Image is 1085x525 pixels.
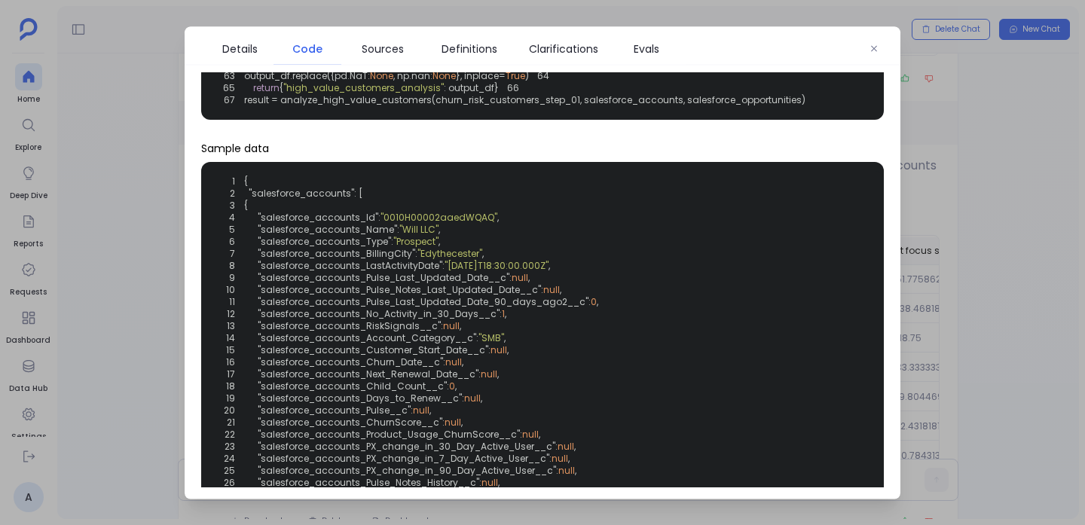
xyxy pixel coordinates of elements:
span: 24 [206,453,244,465]
span: : [476,332,478,344]
span: { [244,176,248,188]
span: "salesforce_accounts_Type" [258,236,391,248]
span: : [479,477,481,489]
span: , [574,441,576,453]
span: "SMB" [478,332,504,344]
span: , [461,417,463,429]
span: 16 [206,356,244,368]
span: null [552,453,568,465]
span: "salesforce_accounts_Name" [258,224,397,236]
span: "salesforce_accounts_RiskSignals__c" [258,320,441,332]
span: 0 [591,296,597,308]
span: "salesforce_accounts_Product_Usage_ChurnScore__c" [258,429,520,441]
span: null [464,392,481,404]
span: 25 [206,465,244,477]
span: : [ [354,188,362,200]
span: : [447,380,449,392]
span: : [397,224,399,236]
span: Sources [362,40,404,56]
span: 13 [206,320,244,332]
span: { [206,200,879,212]
span: "salesforce_accounts_ChurnScore__c" [258,417,442,429]
span: "salesforce_accounts_PX_change_in_30_Day_Active_User__c" [258,441,555,453]
span: "salesforce_accounts_Pulse_Notes_History__c" [258,477,479,489]
span: 17 [206,368,244,380]
span: 6 [206,236,244,248]
span: "Prospect" [393,236,439,248]
span: , [429,404,431,417]
span: null [481,368,497,380]
span: Clarifications [529,40,598,56]
span: : [500,308,502,320]
span: "salesforce_accounts_Next_Renewal_Date__c" [258,368,478,380]
span: : [415,248,417,260]
span: 18 [206,380,244,392]
span: "salesforce_accounts_Id" [258,212,378,224]
span: Sample data [201,141,884,156]
span: "salesforce_accounts_Pulse__c" [258,404,411,417]
span: 15 [206,344,244,356]
span: : [549,453,552,465]
span: , [507,344,509,356]
span: , [568,453,570,465]
span: 23 [206,441,244,453]
span: "salesforce_accounts_Days_to_Renew__c" [258,392,462,404]
span: Definitions [442,40,497,56]
span: , [539,429,540,441]
span: , [549,260,550,272]
span: "salesforce_accounts_Child_Count__c" [258,380,447,392]
span: null [481,477,498,489]
span: , [497,368,499,380]
span: "salesforce_accounts_Pulse_Last_Updated_Date__c" [258,272,509,284]
span: : output_df} [444,81,499,94]
span: True [506,69,525,82]
span: : [478,368,481,380]
span: : [462,392,464,404]
span: Details [222,40,258,56]
span: : [509,272,512,284]
span: null [512,272,528,284]
span: 12 [206,308,244,320]
span: , [439,224,440,236]
span: : [588,296,591,308]
span: "salesforce_accounts_Pulse_Last_Updated_Date_90_days_ago2__c" [258,296,588,308]
span: , [462,356,463,368]
span: "high_value_customers_analysis" [283,81,444,94]
span: "salesforce_accounts_Churn_Date__c" [258,356,443,368]
span: "Edythecester" [417,248,482,260]
span: , [439,236,440,248]
span: : [555,441,558,453]
span: 0 [449,380,455,392]
span: 64 [529,70,558,82]
span: return [253,81,280,94]
span: 3 [206,200,244,212]
span: Evals [634,40,659,56]
span: : [520,429,522,441]
span: 22 [206,429,244,441]
span: 20 [206,404,244,417]
span: None [370,69,393,82]
span: "salesforce_accounts" [249,188,354,200]
span: : [441,320,443,332]
span: }, inplace= [456,69,506,82]
span: , [482,248,484,260]
span: : [541,284,543,296]
span: "salesforce_accounts_PX_change_in_90_Day_Active_User__c" [258,465,556,477]
span: : [442,417,445,429]
span: ) [525,69,529,82]
span: None [432,69,456,82]
span: "[DATE]T18:30:00.000Z" [445,260,549,272]
span: 1 [502,308,505,320]
span: , [560,284,561,296]
span: null [558,441,574,453]
span: output_df.replace({pd.NaT: [244,69,370,82]
span: 2 [206,188,244,200]
span: : [556,465,558,477]
span: , [528,272,530,284]
span: null [413,404,429,417]
span: null [491,344,507,356]
span: , [498,477,500,489]
span: Code [292,40,322,56]
span: { [280,81,283,94]
span: "salesforce_accounts_LastActivityDate" [258,260,442,272]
